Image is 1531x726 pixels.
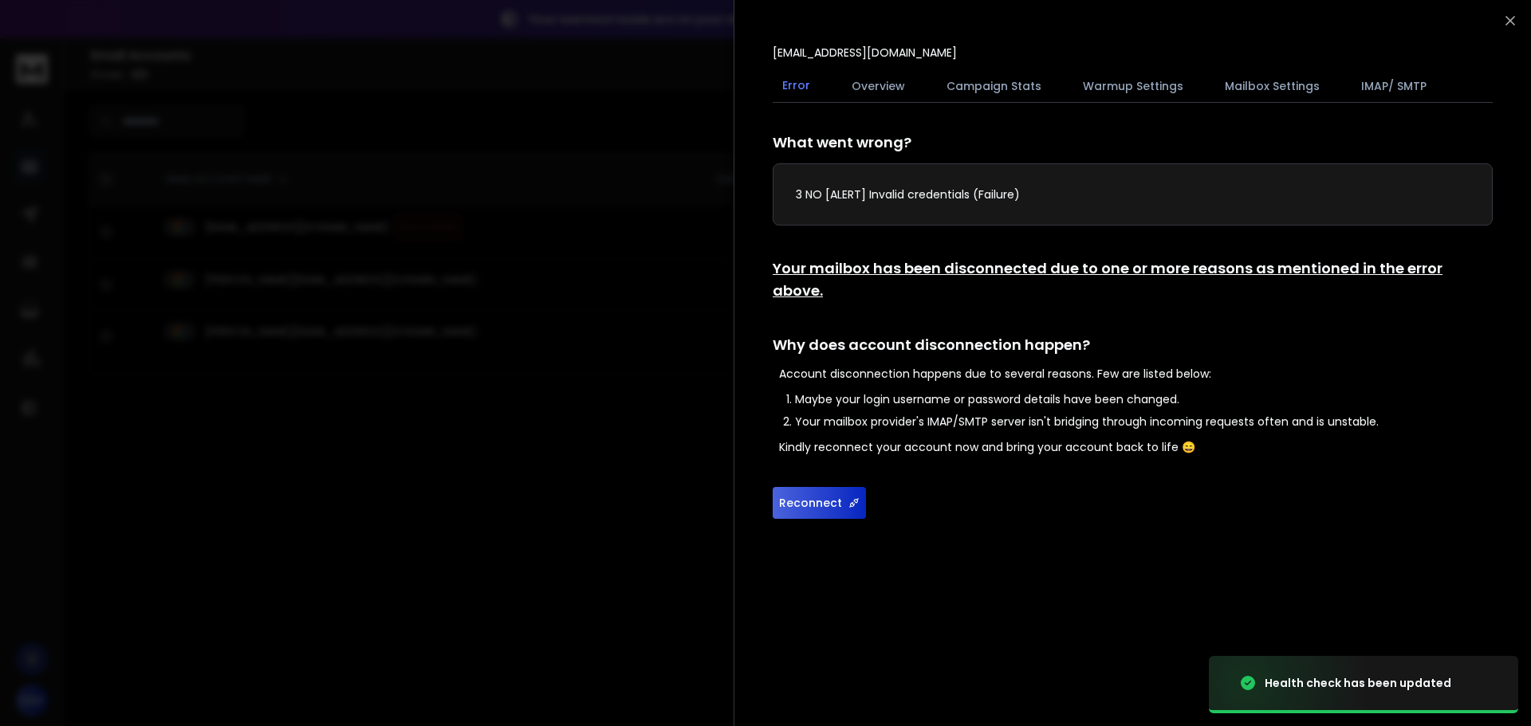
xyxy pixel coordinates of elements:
h1: What went wrong? [773,131,1493,154]
li: Maybe your login username or password details have been changed. [795,391,1493,407]
button: IMAP/ SMTP [1352,69,1436,104]
p: [EMAIL_ADDRESS][DOMAIN_NAME] [773,45,957,61]
li: Your mailbox provider's IMAP/SMTP server isn't bridging through incoming requests often and is un... [795,414,1493,430]
p: Account disconnection happens due to several reasons. Few are listed below: [779,366,1493,382]
h1: Why does account disconnection happen? [773,334,1493,356]
h1: Your mailbox has been disconnected due to one or more reasons as mentioned in the error above. [773,257,1493,302]
button: Warmup Settings [1073,69,1193,104]
p: Kindly reconnect your account now and bring your account back to life 😄 [779,439,1493,455]
button: Error [773,68,820,104]
button: Campaign Stats [937,69,1051,104]
button: Reconnect [773,487,866,519]
button: Overview [842,69,915,104]
button: Mailbox Settings [1215,69,1329,104]
p: 3 NO [ALERT] Invalid credentials (Failure) [796,186,1470,202]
